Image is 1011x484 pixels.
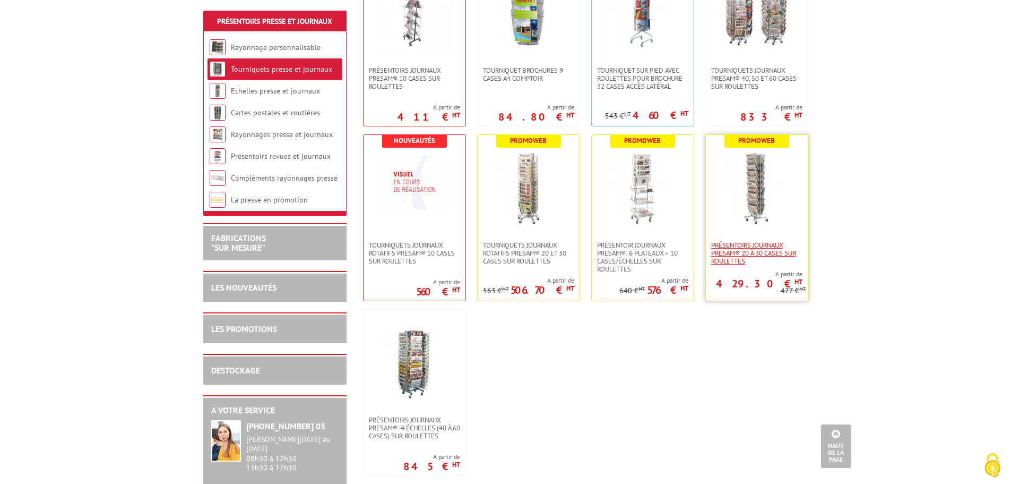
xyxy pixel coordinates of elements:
[483,241,574,265] span: Tourniquets journaux rotatifs Presam® 20 et 30 cases sur roulettes
[511,287,574,293] p: 506.70 €
[740,103,802,112] span: A partir de
[211,406,339,415] h2: A votre service
[210,148,226,164] img: Présentoirs revues et journaux
[217,16,332,26] a: Présentoirs Presse et Journaux
[364,241,465,265] a: Tourniquets journaux rotatifs Presam® 10 cases sur roulettes
[483,276,574,285] span: A partir de
[706,241,808,265] a: Présentoirs journaux Presam® 20 à 30 cases sur roulettes
[416,288,460,295] p: 560 €
[452,111,460,120] sup: HT
[364,66,465,90] a: Présentoirs journaux Presam® 10 cases sur roulettes
[619,287,645,295] p: 640 €
[974,448,1011,484] button: Cookies (fenêtre modale)
[452,460,460,469] sup: HT
[383,151,446,214] img: Pas de visuel
[478,241,580,265] a: Tourniquets journaux rotatifs Presam® 20 et 30 cases sur roulettes
[369,416,460,440] span: Présentoirs journaux Presam®: 4 échelles (40 à 60 cases) sur roulettes
[706,66,808,90] a: Tourniquets journaux Presam® 40, 50 et 60 cases sur roulettes
[394,136,435,145] b: Nouveautés
[720,151,794,225] img: Présentoirs journaux Presam® 20 à 30 cases sur roulettes
[483,287,509,295] p: 563 €
[416,278,460,286] span: A partir de
[716,281,802,287] p: 429.30 €
[210,61,226,77] img: Tourniquets presse et journaux
[231,43,321,52] a: Rayonnage personnalisable
[740,114,802,120] p: 833 €
[680,284,688,293] sup: HT
[633,112,688,118] p: 460 €
[210,39,226,55] img: Rayonnage personnalisable
[231,173,338,183] a: Compléments rayonnages presse
[794,277,802,286] sup: HT
[592,66,694,90] a: Tourniquet sur pied avec roulettes pour brochure 32 cases accès latéral
[597,66,688,90] span: Tourniquet sur pied avec roulettes pour brochure 32 cases accès latéral
[979,452,1006,479] img: Cookies (fenêtre modale)
[502,285,509,292] sup: HT
[680,109,688,118] sup: HT
[452,285,460,294] sup: HT
[821,424,851,468] a: Haut de la page
[606,151,680,225] img: Présentoir journaux Presam®: 6 plateaux + 10 cases/échelles sur roulettes
[246,435,339,472] div: 08h30 à 12h30 13h30 à 17h30
[498,114,574,120] p: 84.80 €
[794,111,802,120] sup: HT
[738,136,775,145] b: Promoweb
[246,421,325,431] strong: [PHONE_NUMBER] 03
[711,241,802,265] span: Présentoirs journaux Presam® 20 à 30 cases sur roulettes
[364,416,465,440] a: Présentoirs journaux Presam®: 4 échelles (40 à 60 cases) sur roulettes
[605,112,631,120] p: 543 €
[619,276,688,285] span: A partir de
[210,83,226,99] img: Echelles presse et journaux
[231,86,320,96] a: Echelles presse et journaux
[781,287,806,295] p: 477 €
[231,151,331,161] a: Présentoirs revues et journaux
[377,326,452,400] img: Présentoirs journaux Presam®: 4 échelles (40 à 60 cases) sur roulettes
[624,110,631,117] sup: HT
[246,435,339,453] div: [PERSON_NAME][DATE] au [DATE]
[398,103,460,112] span: A partir de
[211,324,277,334] a: LES PROMOTIONS
[592,241,694,273] a: Présentoir journaux Presam®: 6 plateaux + 10 cases/échelles sur roulettes
[706,270,802,278] span: A partir de
[491,151,566,225] img: Tourniquets journaux rotatifs Presam® 20 et 30 cases sur roulettes
[498,103,574,112] span: A partir de
[398,114,460,120] p: 411 €
[211,365,260,376] a: DESTOCKAGE
[231,195,308,205] a: La presse en promotion
[369,241,460,265] span: Tourniquets journaux rotatifs Presam® 10 cases sur roulettes
[231,108,320,117] a: Cartes postales et routières
[369,66,460,90] span: Présentoirs journaux Presam® 10 cases sur roulettes
[510,136,547,145] b: Promoweb
[647,287,688,293] p: 576 €
[210,170,226,186] img: Compléments rayonnages presse
[483,66,574,82] span: Tourniquet brochures 9 cases A4 comptoir
[211,282,276,293] a: LES NOUVEAUTÉS
[211,420,241,462] img: widget-service.jpg
[210,126,226,142] img: Rayonnages presse et journaux
[403,463,460,470] p: 845 €
[638,285,645,292] sup: HT
[231,130,333,139] a: Rayonnages presse et journaux
[211,233,266,253] a: FABRICATIONS"Sur Mesure"
[799,285,806,292] sup: HT
[566,111,574,120] sup: HT
[403,453,460,461] span: A partir de
[566,284,574,293] sup: HT
[478,66,580,82] a: Tourniquet brochures 9 cases A4 comptoir
[711,66,802,90] span: Tourniquets journaux Presam® 40, 50 et 60 cases sur roulettes
[624,136,661,145] b: Promoweb
[210,105,226,121] img: Cartes postales et routières
[597,241,688,273] span: Présentoir journaux Presam®: 6 plateaux + 10 cases/échelles sur roulettes
[210,192,226,208] img: La presse en promotion
[231,64,332,74] a: Tourniquets presse et journaux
